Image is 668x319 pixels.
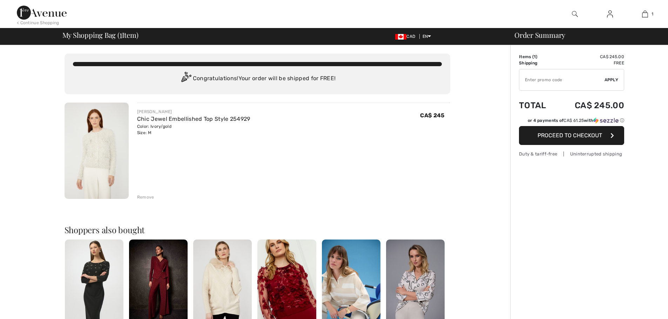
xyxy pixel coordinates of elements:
td: CA$ 245.00 [556,93,624,117]
div: or 4 payments ofCA$ 61.25withSezzle Click to learn more about Sezzle [519,117,624,126]
span: CA$ 61.25 [564,118,584,123]
div: Remove [137,194,154,200]
span: Apply [605,77,619,83]
div: [PERSON_NAME] [137,109,250,115]
span: Proceed to Checkout [538,132,602,139]
iframe: Opens a widget where you can find more information [623,298,661,315]
td: Shipping [519,60,556,66]
img: Sezzle [593,117,619,124]
div: Order Summary [506,32,664,39]
span: 1 [652,11,653,17]
img: My Info [607,10,613,18]
td: CA$ 245.00 [556,54,624,60]
img: Chic Jewel Embellished Top Style 254929 [65,103,129,199]
span: EN [423,34,431,39]
img: search the website [572,10,578,18]
img: Canadian Dollar [395,34,406,40]
img: Congratulation2.svg [179,72,193,86]
div: or 4 payments of with [528,117,624,124]
span: 1 [534,54,536,59]
span: 1 [120,30,122,39]
span: CAD [395,34,418,39]
a: Sign In [601,10,619,19]
button: Proceed to Checkout [519,126,624,145]
div: Congratulations! Your order will be shipped for FREE! [73,72,442,86]
td: Items ( ) [519,54,556,60]
td: Total [519,93,556,117]
input: Promo code [519,69,605,90]
td: Free [556,60,624,66]
div: Color: Ivory/gold Size: M [137,123,250,136]
div: < Continue Shopping [17,20,59,26]
div: Duty & tariff-free | Uninterrupted shipping [519,151,624,157]
span: My Shopping Bag ( Item) [62,32,139,39]
img: 1ère Avenue [17,6,67,20]
span: CA$ 245 [420,112,444,119]
a: Chic Jewel Embellished Top Style 254929 [137,116,250,122]
a: 1 [628,10,662,18]
h2: Shoppers also bought [65,226,450,234]
img: My Bag [642,10,648,18]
